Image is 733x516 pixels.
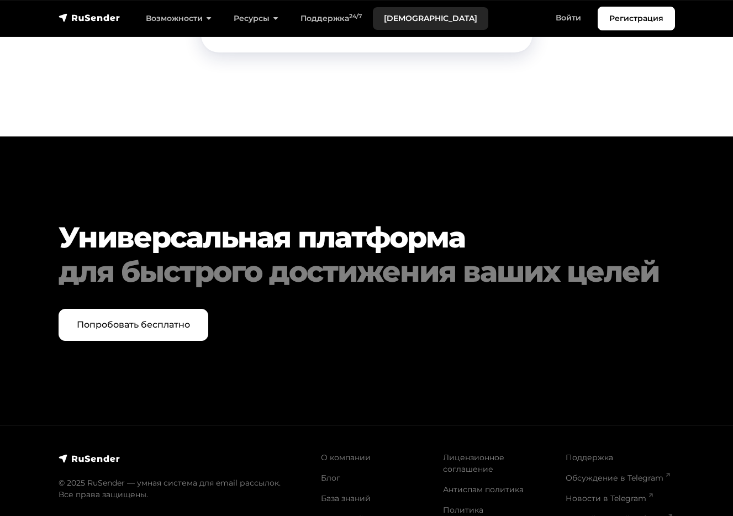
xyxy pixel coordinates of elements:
[566,452,613,462] a: Поддержка
[223,7,289,30] a: Ресурсы
[443,485,524,494] a: Антиспам политика
[321,452,371,462] a: О компании
[566,473,670,483] a: Обсуждение в Telegram
[289,7,373,30] a: Поддержка24/7
[59,477,308,501] p: © 2025 RuSender — умная система для email рассылок. Все права защищены.
[373,7,488,30] a: [DEMOGRAPHIC_DATA]
[59,220,675,289] h2: Универсальная платформа
[349,13,362,20] sup: 24/7
[545,7,592,29] a: Войти
[566,493,653,503] a: Новости в Telegram
[135,7,223,30] a: Возможности
[59,453,120,464] img: RuSender
[598,7,675,30] a: Регистрация
[59,255,675,289] div: для быстрого достижения ваших целей
[321,493,371,503] a: База знаний
[59,309,208,341] a: Попробовать бесплатно
[443,452,504,474] a: Лицензионное соглашение
[321,473,340,483] a: Блог
[59,12,120,23] img: RuSender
